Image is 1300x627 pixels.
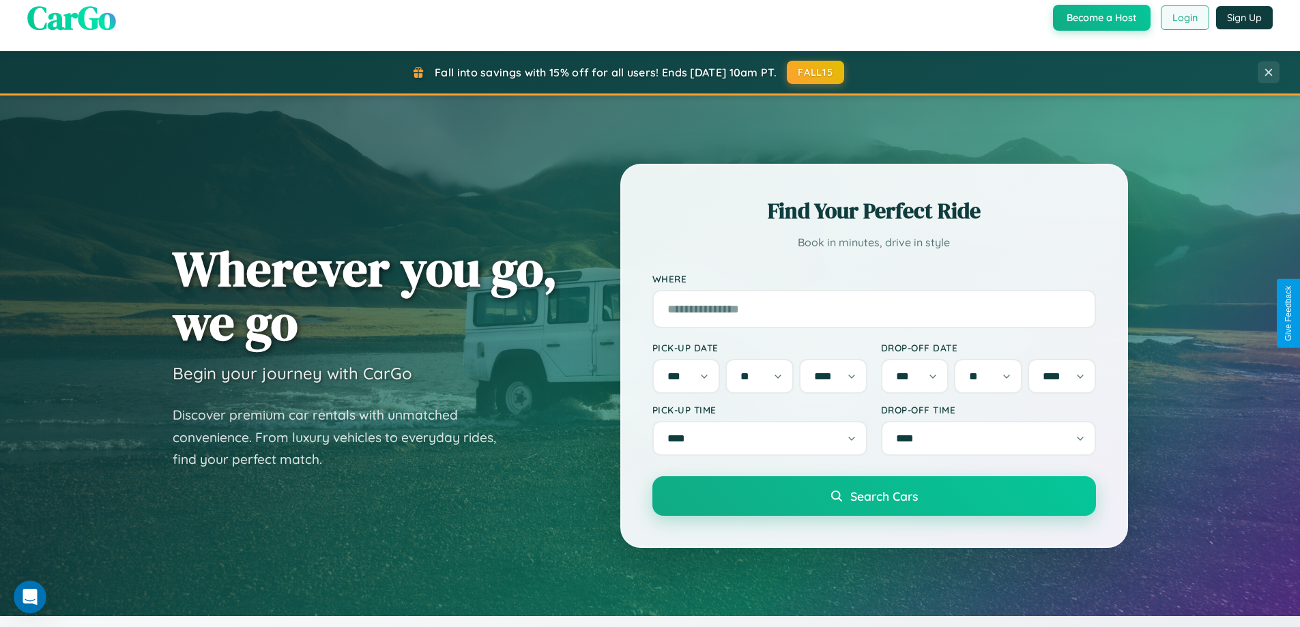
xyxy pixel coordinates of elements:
label: Drop-off Time [881,404,1096,415]
h1: Wherever you go, we go [173,242,558,349]
label: Drop-off Date [881,342,1096,353]
span: Fall into savings with 15% off for all users! Ends [DATE] 10am PT. [435,65,777,79]
h2: Find Your Perfect Ride [652,196,1096,226]
button: Login [1161,5,1209,30]
button: FALL15 [787,61,844,84]
div: Give Feedback [1284,286,1293,341]
h3: Begin your journey with CarGo [173,363,412,383]
label: Pick-up Time [652,404,867,415]
label: Where [652,273,1096,285]
button: Sign Up [1216,6,1273,29]
span: Search Cars [850,489,918,504]
label: Pick-up Date [652,342,867,353]
button: Become a Host [1053,5,1151,31]
p: Book in minutes, drive in style [652,233,1096,252]
iframe: Intercom live chat [14,581,46,613]
p: Discover premium car rentals with unmatched convenience. From luxury vehicles to everyday rides, ... [173,404,514,471]
button: Search Cars [652,476,1096,516]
